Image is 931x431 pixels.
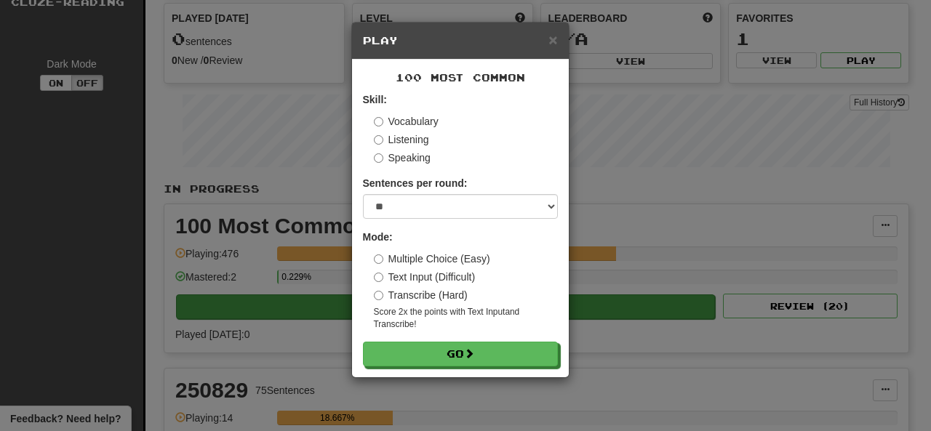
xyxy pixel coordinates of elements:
small: Score 2x the points with Text Input and Transcribe ! [374,306,558,331]
input: Multiple Choice (Easy) [374,254,383,264]
input: Transcribe (Hard) [374,291,383,300]
label: Speaking [374,150,431,165]
input: Listening [374,135,383,145]
strong: Skill: [363,94,387,105]
span: × [548,31,557,48]
input: Speaking [374,153,383,163]
h5: Play [363,33,558,48]
label: Sentences per round: [363,176,468,190]
label: Text Input (Difficult) [374,270,476,284]
button: Go [363,342,558,366]
label: Multiple Choice (Easy) [374,251,490,266]
input: Vocabulary [374,117,383,126]
label: Listening [374,132,429,147]
span: 100 Most Common [396,71,525,84]
input: Text Input (Difficult) [374,273,383,282]
button: Close [548,32,557,47]
label: Vocabulary [374,114,439,129]
strong: Mode: [363,231,393,243]
label: Transcribe (Hard) [374,288,468,302]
